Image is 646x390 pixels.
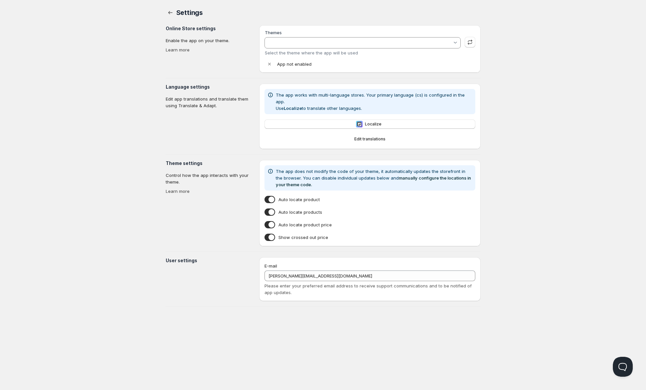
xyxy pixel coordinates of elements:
[166,25,254,32] h3: Online Store settings
[264,119,475,129] button: LocalizeLocalize
[276,92,472,112] p: The app works with multi-language stores. Your primary language (cs) is configured in the app. Us...
[284,106,302,111] b: Localize
[365,121,382,127] span: Localize
[166,160,254,167] h3: Theme settings
[278,209,322,215] span: Auto locate products
[166,37,254,44] p: Enable the app on your theme.
[278,234,328,241] span: Show crossed out price
[166,84,254,90] h3: Language settings
[264,283,472,295] span: Please enter your preferred email address to receive support communications and to be notified of...
[264,134,475,144] button: Edit translations
[265,50,460,55] div: Select the theme where the app will be used
[264,263,277,269] span: E-mail
[166,189,190,194] a: Learn more
[265,30,282,35] label: Themes
[613,357,633,377] iframe: Help Scout Beacon - Open
[354,136,385,142] span: Edit translations
[277,61,312,67] p: App not enabled
[276,168,472,188] p: The app does not modify the code of your theme, it automatically updates the storefront in the br...
[166,257,254,264] h3: User settings
[276,175,471,187] a: manually configure the locations in your theme code.
[166,172,254,185] p: Control how the app interacts with your theme.
[166,47,190,52] a: Learn more
[166,96,254,109] p: Edit app translations and translate them using Translate & Adapt.
[176,9,203,17] span: Settings
[278,196,320,203] span: Auto locate product
[356,121,363,127] img: Localize
[278,221,332,228] span: Auto locate product price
